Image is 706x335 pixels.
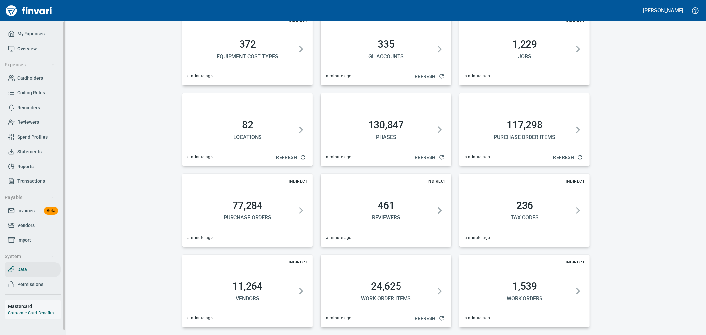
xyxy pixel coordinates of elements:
span: a minute ago [188,73,213,80]
span: a minute ago [326,73,352,80]
span: Transactions [17,177,45,185]
button: 1,229Jobs [465,30,585,68]
button: System [2,250,57,263]
button: Refresh [412,151,446,164]
span: Statements [17,148,42,156]
a: Data [5,262,61,277]
span: Import [17,236,31,244]
span: Indirect [425,178,449,185]
a: Transactions [5,174,61,189]
h2: 236 [467,200,582,212]
button: 11,264Vendors [188,272,308,310]
span: Data [17,265,27,274]
button: 236Tax Codes [465,192,585,229]
span: a minute ago [465,73,490,80]
span: Spend Profiles [17,133,48,141]
a: Cardholders [5,71,61,86]
h5: Locations [190,134,305,141]
span: a minute ago [188,154,213,161]
h2: 130,847 [329,119,444,131]
h5: GL Accounts [329,53,444,60]
h2: 461 [329,200,444,212]
span: Expenses [5,61,55,69]
a: Corporate Card Benefits [8,311,54,315]
a: InvoicesBeta [5,203,61,218]
span: a minute ago [188,315,213,322]
span: Indirect [563,259,587,265]
span: Indirect [286,259,310,265]
span: Beta [44,207,58,215]
button: 461Reviewers [326,192,446,229]
span: a minute ago [465,154,490,161]
h5: [PERSON_NAME] [643,7,683,14]
h2: 11,264 [190,280,305,292]
span: a minute ago [326,235,352,241]
span: Refresh [415,314,444,323]
a: Reminders [5,100,61,115]
h5: Purchase Order Items [467,134,582,141]
span: Refresh [415,153,444,162]
h2: 82 [190,119,305,131]
a: Permissions [5,277,61,292]
h5: Work Orders [467,295,582,302]
span: System [5,252,55,261]
button: 24,625Work Order Items [326,272,446,310]
button: 1,539Work Orders [465,272,585,310]
button: [PERSON_NAME] [642,5,685,16]
a: Finvari [4,3,54,19]
h5: Work Order Items [329,295,444,302]
button: 130,847Phases [326,111,446,149]
h6: Mastercard [8,303,61,310]
button: Refresh [551,151,585,164]
span: Payable [5,193,55,202]
button: Refresh [412,71,446,83]
a: Coding Rules [5,85,61,100]
h5: Reviewers [329,214,444,221]
span: Vendors [17,221,35,230]
a: Import [5,233,61,248]
h2: 1,229 [467,38,582,50]
h2: 77,284 [190,200,305,212]
h5: Vendors [190,295,305,302]
button: Expenses [2,59,57,71]
span: a minute ago [465,235,490,241]
a: Reports [5,159,61,174]
span: Refresh [276,153,305,162]
button: Refresh [273,151,307,164]
span: Indirect [563,178,587,185]
a: Statements [5,144,61,159]
span: Reviewers [17,118,39,126]
h5: Phases [329,134,444,141]
h2: 1,539 [467,280,582,292]
h2: 117,298 [467,119,582,131]
a: Vendors [5,218,61,233]
span: Indirect [286,178,310,185]
h2: 24,625 [329,280,444,292]
a: Reviewers [5,115,61,130]
span: a minute ago [465,315,490,322]
span: Overview [17,45,37,53]
button: 335GL Accounts [326,30,446,68]
span: Refresh [553,153,582,162]
span: Coding Rules [17,89,45,97]
button: 117,298Purchase Order Items [465,111,585,149]
h5: Jobs [467,53,582,60]
button: 77,284Purchase Orders [188,192,308,229]
h5: Purchase Orders [190,214,305,221]
a: Overview [5,41,61,56]
span: Refresh [415,72,444,81]
span: a minute ago [326,315,352,322]
span: a minute ago [188,235,213,241]
a: My Expenses [5,26,61,41]
span: Invoices [17,207,35,215]
a: Spend Profiles [5,130,61,145]
button: Refresh [412,312,446,325]
button: Payable [2,191,57,204]
span: My Expenses [17,30,45,38]
span: Reports [17,163,34,171]
h5: Tax Codes [467,214,582,221]
button: 372Equipment Cost Types [188,30,308,68]
h2: 372 [190,38,305,50]
span: a minute ago [326,154,352,161]
span: Permissions [17,280,43,289]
